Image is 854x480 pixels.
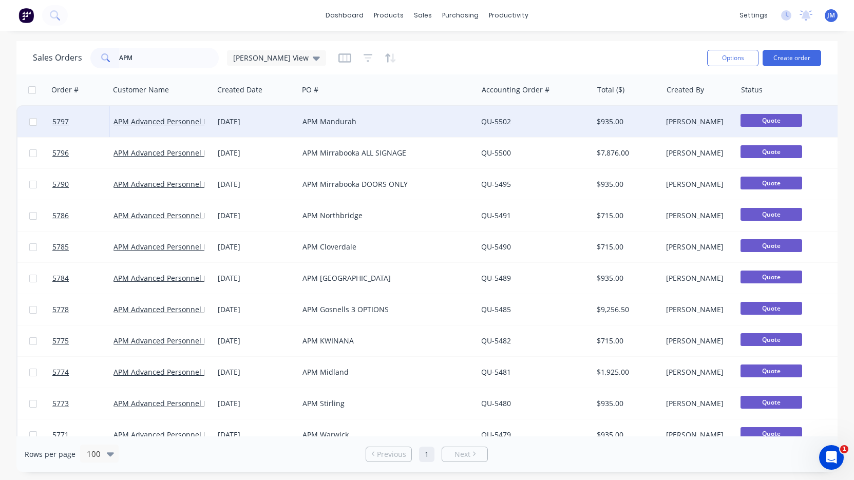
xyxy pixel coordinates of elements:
[302,117,465,127] div: APM Mandurah
[666,179,729,189] div: [PERSON_NAME]
[481,210,511,220] a: QU-5491
[597,398,655,409] div: $935.00
[113,117,249,126] a: APM Advanced Personnel Management
[302,242,465,252] div: APM Cloverdale
[113,179,249,189] a: APM Advanced Personnel Management
[366,449,411,459] a: Previous page
[666,210,729,221] div: [PERSON_NAME]
[741,114,802,127] span: Quote
[302,85,318,95] div: PO #
[302,210,465,221] div: APM Northbridge
[741,208,802,221] span: Quote
[52,148,69,158] span: 5796
[597,210,655,221] div: $715.00
[666,336,729,346] div: [PERSON_NAME]
[481,117,511,126] a: QU-5502
[113,304,249,314] a: APM Advanced Personnel Management
[218,117,294,127] div: [DATE]
[113,273,249,283] a: APM Advanced Personnel Management
[218,179,294,189] div: [DATE]
[437,8,484,23] div: purchasing
[666,148,729,158] div: [PERSON_NAME]
[419,447,434,462] a: Page 1 is your current page
[33,53,82,63] h1: Sales Orders
[741,364,802,377] span: Quote
[113,85,169,95] div: Customer Name
[52,117,69,127] span: 5797
[52,357,113,388] a: 5774
[597,304,655,315] div: $9,256.50
[52,419,113,450] a: 5771
[819,445,844,470] iframe: Intercom live chat
[218,430,294,440] div: [DATE]
[302,398,465,409] div: APM Stirling
[52,367,69,377] span: 5774
[52,169,113,200] a: 5790
[597,148,655,158] div: $7,876.00
[666,430,729,440] div: [PERSON_NAME]
[597,179,655,189] div: $935.00
[666,398,729,409] div: [PERSON_NAME]
[597,430,655,440] div: $935.00
[597,117,655,127] div: $935.00
[741,396,802,409] span: Quote
[113,430,249,439] a: APM Advanced Personnel Management
[233,52,309,63] span: [PERSON_NAME] View
[302,336,465,346] div: APM KWINANA
[667,85,704,95] div: Created By
[52,106,113,137] a: 5797
[597,85,624,95] div: Total ($)
[369,8,409,23] div: products
[741,333,802,346] span: Quote
[52,388,113,419] a: 5773
[707,50,758,66] button: Options
[481,430,511,439] a: QU-5479
[218,210,294,221] div: [DATE]
[52,263,113,294] a: 5784
[666,304,729,315] div: [PERSON_NAME]
[302,179,465,189] div: APM Mirrabooka DOORS ONLY
[763,50,821,66] button: Create order
[218,336,294,346] div: [DATE]
[302,430,465,440] div: APM Warwick
[741,427,802,440] span: Quote
[52,398,69,409] span: 5773
[481,336,511,345] a: QU-5482
[481,179,511,189] a: QU-5495
[666,242,729,252] div: [PERSON_NAME]
[741,239,802,252] span: Quote
[409,8,437,23] div: sales
[113,210,249,220] a: APM Advanced Personnel Management
[52,200,113,231] a: 5786
[481,398,511,408] a: QU-5480
[481,242,511,252] a: QU-5490
[741,271,802,283] span: Quote
[113,148,249,158] a: APM Advanced Personnel Management
[827,11,835,20] span: JM
[52,325,113,356] a: 5775
[481,273,511,283] a: QU-5489
[597,367,655,377] div: $1,925.00
[52,294,113,325] a: 5778
[597,336,655,346] div: $715.00
[113,336,249,345] a: APM Advanced Personnel Management
[52,336,69,346] span: 5775
[741,302,802,315] span: Quote
[52,210,69,221] span: 5786
[52,304,69,315] span: 5778
[113,398,249,408] a: APM Advanced Personnel Management
[481,304,511,314] a: QU-5485
[52,138,113,168] a: 5796
[597,242,655,252] div: $715.00
[377,449,406,459] span: Previous
[666,273,729,283] div: [PERSON_NAME]
[734,8,773,23] div: settings
[484,8,534,23] div: productivity
[481,148,511,158] a: QU-5500
[113,242,249,252] a: APM Advanced Personnel Management
[320,8,369,23] a: dashboard
[362,447,492,462] ul: Pagination
[51,85,79,95] div: Order #
[442,449,487,459] a: Next page
[840,445,848,453] span: 1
